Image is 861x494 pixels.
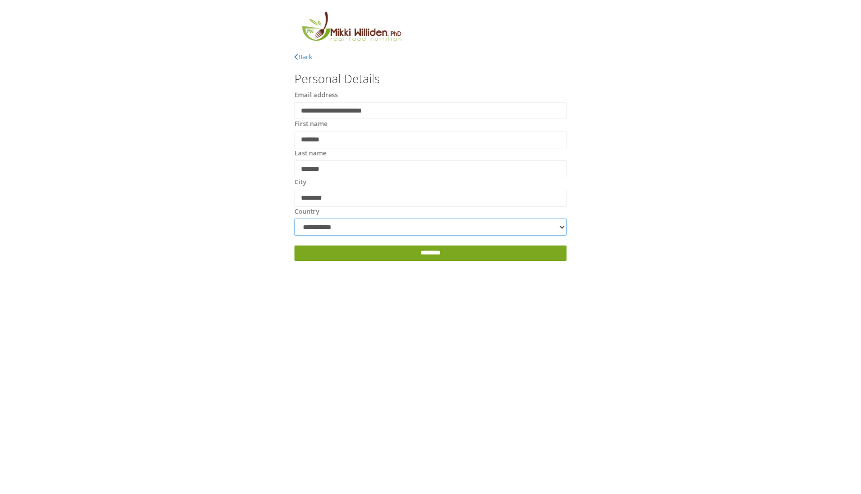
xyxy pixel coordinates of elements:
label: City [294,177,306,187]
img: MikkiLogoMain.png [294,10,408,47]
h3: Personal Details [294,72,567,85]
label: Email address [294,90,338,100]
label: First name [294,119,327,129]
label: Last name [294,148,326,158]
label: Country [294,207,319,217]
a: Back [294,52,312,61]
